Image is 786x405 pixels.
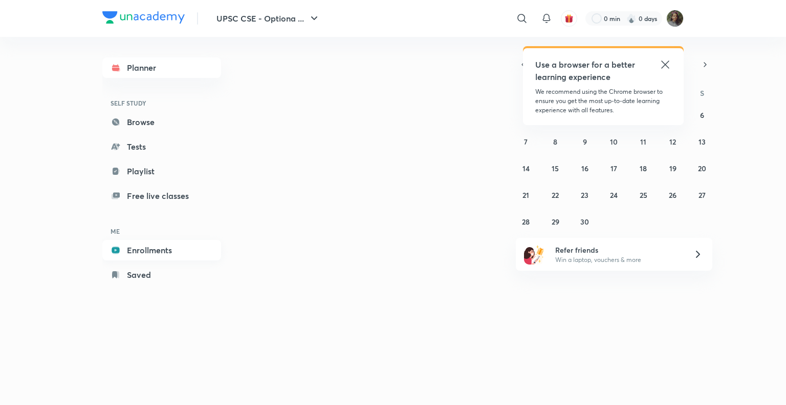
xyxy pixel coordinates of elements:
button: September 13, 2025 [694,133,710,150]
abbr: September 29, 2025 [552,217,559,227]
button: September 10, 2025 [606,133,622,150]
abbr: September 16, 2025 [581,164,588,173]
button: September 11, 2025 [635,133,651,150]
button: September 6, 2025 [694,107,710,123]
abbr: September 22, 2025 [552,190,559,200]
abbr: September 10, 2025 [610,137,618,147]
button: September 16, 2025 [577,160,593,176]
button: September 22, 2025 [547,187,563,203]
abbr: Saturday [700,88,704,98]
abbr: September 15, 2025 [552,164,559,173]
button: September 15, 2025 [547,160,563,176]
img: avatar [564,14,574,23]
button: September 12, 2025 [665,133,681,150]
a: Playlist [102,161,221,181]
a: Browse [102,112,221,132]
abbr: September 25, 2025 [640,190,647,200]
button: September 7, 2025 [518,133,534,150]
a: Enrollments [102,240,221,260]
abbr: September 9, 2025 [583,137,587,147]
h6: Refer friends [555,245,681,255]
button: September 17, 2025 [606,160,622,176]
a: Company Logo [102,11,185,26]
button: avatar [561,10,577,27]
img: Company Logo [102,11,185,24]
abbr: September 21, 2025 [522,190,529,200]
p: Win a laptop, vouchers & more [555,255,681,265]
a: Planner [102,57,221,78]
button: September 28, 2025 [518,213,534,230]
button: September 26, 2025 [665,187,681,203]
abbr: September 7, 2025 [524,137,528,147]
abbr: September 12, 2025 [669,137,676,147]
button: September 18, 2025 [635,160,651,176]
a: Tests [102,136,221,157]
abbr: September 14, 2025 [522,164,530,173]
abbr: September 17, 2025 [610,164,617,173]
abbr: September 27, 2025 [698,190,706,200]
a: Saved [102,265,221,285]
abbr: September 23, 2025 [581,190,588,200]
button: September 20, 2025 [694,160,710,176]
abbr: September 13, 2025 [698,137,706,147]
button: September 19, 2025 [665,160,681,176]
abbr: September 19, 2025 [669,164,676,173]
abbr: September 28, 2025 [522,217,530,227]
button: September 29, 2025 [547,213,563,230]
button: September 27, 2025 [694,187,710,203]
abbr: September 20, 2025 [698,164,706,173]
abbr: September 24, 2025 [610,190,618,200]
abbr: September 30, 2025 [580,217,589,227]
button: September 23, 2025 [577,187,593,203]
button: September 25, 2025 [635,187,651,203]
a: Free live classes [102,186,221,206]
button: UPSC CSE - Optiona ... [210,8,326,29]
button: September 21, 2025 [518,187,534,203]
img: priyal Jain [666,10,684,27]
button: September 9, 2025 [577,133,593,150]
h6: SELF STUDY [102,94,221,112]
img: referral [524,244,544,265]
abbr: September 26, 2025 [669,190,676,200]
abbr: September 11, 2025 [640,137,646,147]
button: September 24, 2025 [606,187,622,203]
abbr: September 18, 2025 [640,164,647,173]
button: September 30, 2025 [577,213,593,230]
h6: ME [102,222,221,240]
h5: Use a browser for a better learning experience [535,58,637,83]
abbr: September 6, 2025 [700,110,704,120]
p: We recommend using the Chrome browser to ensure you get the most up-to-date learning experience w... [535,87,671,115]
button: September 14, 2025 [518,160,534,176]
button: September 8, 2025 [547,133,563,150]
abbr: September 8, 2025 [553,137,557,147]
img: streak [626,13,637,24]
